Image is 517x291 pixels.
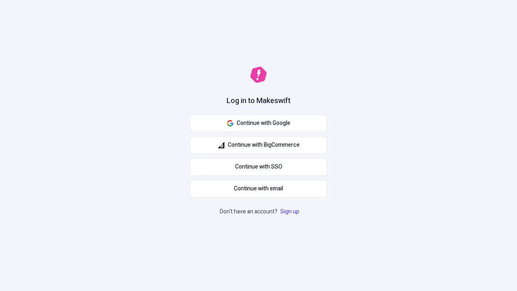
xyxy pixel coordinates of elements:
p: Don't have an account? [220,207,301,216]
h1: Log in to Makeswift [227,96,290,106]
a: Sign up [279,207,301,216]
a: Continue with SSO [190,158,327,176]
span: Continue with email [234,184,283,193]
span: Continue with BigCommerce [228,141,300,150]
span: Continue with Google [237,119,290,128]
button: Continue with BigCommerce [190,136,327,154]
button: Continue with Google [190,114,327,132]
button: Continue with email [190,180,327,198]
